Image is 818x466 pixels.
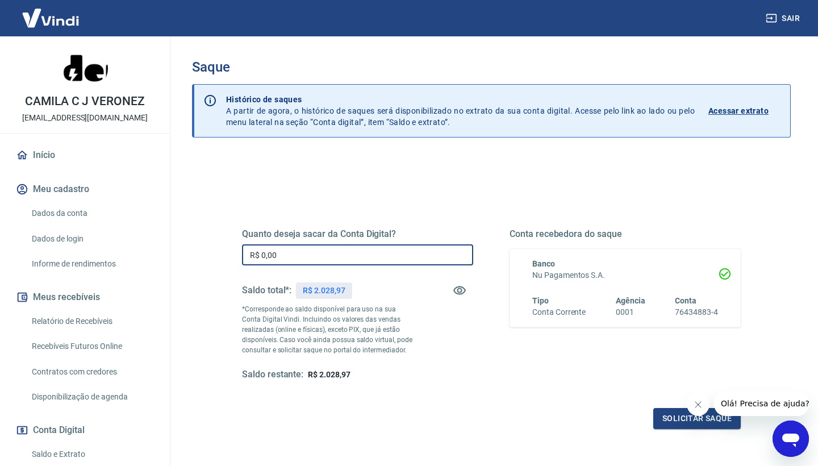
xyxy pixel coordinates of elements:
img: Vindi [14,1,87,35]
a: Saldo e Extrato [27,443,156,466]
a: Informe de rendimentos [27,252,156,276]
span: Olá! Precisa de ajuda? [7,8,95,17]
span: Banco [532,259,555,268]
a: Acessar extrato [708,94,781,128]
span: Agência [616,296,645,305]
p: [EMAIL_ADDRESS][DOMAIN_NAME] [22,112,148,124]
button: Solicitar saque [653,408,741,429]
a: Relatório de Recebíveis [27,310,156,333]
a: Recebíveis Futuros Online [27,335,156,358]
p: Acessar extrato [708,105,769,116]
p: CAMILA C J VERONEZ [25,95,145,107]
button: Meus recebíveis [14,285,156,310]
a: Contratos com credores [27,360,156,384]
h3: Saque [192,59,791,75]
p: *Corresponde ao saldo disponível para uso na sua Conta Digital Vindi. Incluindo os valores das ve... [242,304,415,355]
a: Disponibilização de agenda [27,385,156,409]
img: 3616dd4d-e368-4575-b679-2e709901d650.jpeg [62,45,108,91]
a: Dados da conta [27,202,156,225]
h5: Conta recebedora do saque [510,228,741,240]
button: Meu cadastro [14,177,156,202]
h5: Saldo restante: [242,369,303,381]
h5: Saldo total*: [242,285,291,296]
h6: 0001 [616,306,645,318]
p: R$ 2.028,97 [303,285,345,297]
iframe: Fechar mensagem [687,393,710,416]
iframe: Botão para abrir a janela de mensagens [773,421,809,457]
span: Tipo [532,296,549,305]
h6: Nu Pagamentos S.A. [532,269,718,281]
h6: 76434883-4 [675,306,718,318]
a: Início [14,143,156,168]
p: A partir de agora, o histórico de saques será disponibilizado no extrato da sua conta digital. Ac... [226,94,695,128]
p: Histórico de saques [226,94,695,105]
iframe: Mensagem da empresa [714,391,809,416]
button: Sair [763,8,804,29]
h5: Quanto deseja sacar da Conta Digital? [242,228,473,240]
h6: Conta Corrente [532,306,586,318]
a: Dados de login [27,227,156,251]
button: Conta Digital [14,418,156,443]
span: Conta [675,296,696,305]
span: R$ 2.028,97 [308,370,350,379]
